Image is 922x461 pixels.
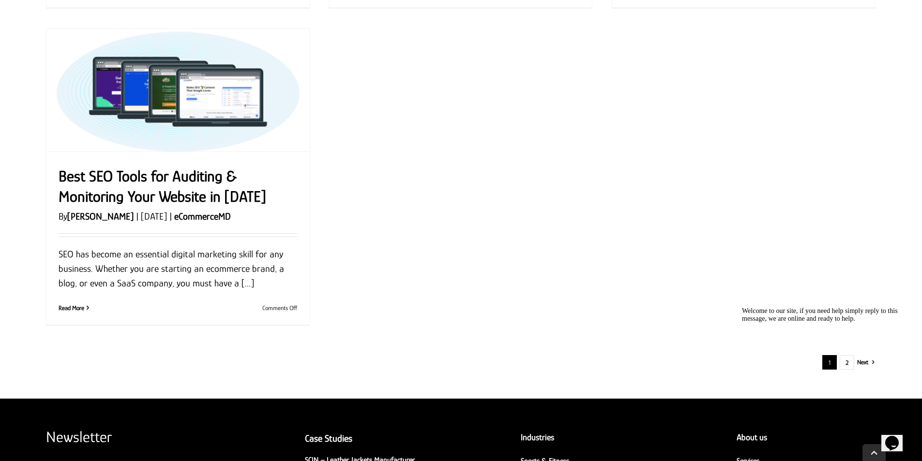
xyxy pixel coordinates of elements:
a: Industries [521,432,554,442]
a: Best SEO Tools for Auditing & Monitoring Your Website in [DATE] [59,167,266,205]
a: Case Studies [305,433,352,444]
span: Comments Off [545,7,580,15]
div: Welcome to our site, if you need help simply reply to this message, we are online and ready to help. [4,4,178,19]
iframe: chat widget [881,422,912,451]
p: SEO has become an essential digital marketing skill for any business. Whether you are starting an... [59,247,297,290]
span: Comments Off [262,304,297,312]
p: By [59,209,297,223]
a: [PERSON_NAME] [67,211,134,222]
a: eCommerceMD [174,211,231,222]
a: Best SEO Tools for Auditing & Monitoring Your Website in 2022 [46,29,309,151]
span: Welcome to our site, if you need help simply reply to this message, we are online and ready to help. [4,4,160,19]
h2: Newsletter [46,428,228,446]
a: More on Explainer Video Strategy – The Ultimate Step-By-Step Guide for 2022 [341,7,367,15]
span: | [134,211,141,222]
a: About us [737,432,767,442]
span: [DATE] [141,211,167,222]
iframe: chat widget [738,303,912,417]
a: More on Best SEO Tools for Auditing & Monitoring Your Website in 2022 [59,304,84,312]
span: | [167,211,174,222]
